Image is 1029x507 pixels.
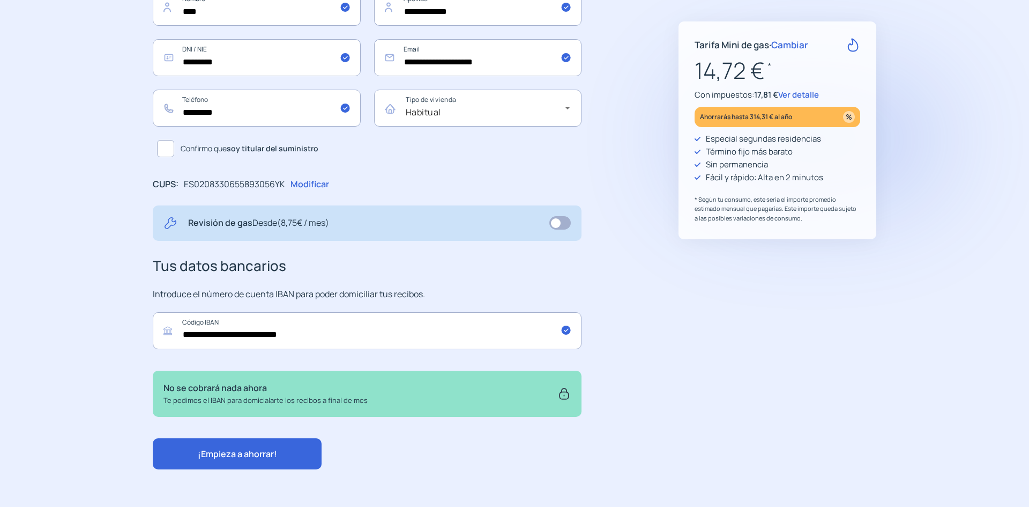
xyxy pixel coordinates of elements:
p: Te pedimos el IBAN para domicialarte los recibos a final de mes [163,395,368,406]
p: Especial segundas residencias [706,133,821,145]
p: * Según tu consumo, este sería el importe promedio estimado mensual que pagarías. Este importe qu... [695,195,860,223]
p: CUPS: [153,178,178,192]
span: 17,81 € [754,89,778,100]
span: Desde (8,75€ / mes) [252,217,329,229]
span: Confirmo que [181,143,318,155]
img: percentage_icon.svg [843,111,855,123]
img: rate-G.svg [846,38,860,52]
span: Habitual [406,106,441,118]
p: Sin permanencia [706,158,768,171]
p: Término fijo más barato [706,145,793,158]
b: soy titular del suministro [227,143,318,153]
p: Ahorrarás hasta 314,31 € al año [700,111,792,123]
h3: Tus datos bancarios [153,255,581,277]
p: Tarifa Mini de gas · [695,38,808,52]
p: Fácil y rápido: Alta en 2 minutos [706,171,823,184]
p: Revisión de gas [188,216,329,230]
p: ES0208330655893056YK [184,178,285,192]
p: 14,72 € [695,53,860,89]
span: ¡Empieza a ahorrar! [198,448,277,460]
span: Cambiar [771,39,808,51]
span: Ver detalle [778,89,819,100]
p: No se cobrará nada ahora [163,381,368,395]
p: Con impuestos: [695,89,860,101]
img: secure.svg [557,381,571,406]
mat-label: Tipo de vivienda [406,95,456,105]
p: Introduce el número de cuenta IBAN para poder domiciliar tus recibos. [153,288,581,302]
img: tool.svg [163,216,177,230]
button: ¡Empieza a ahorrar! [153,438,322,469]
p: Modificar [290,178,329,192]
